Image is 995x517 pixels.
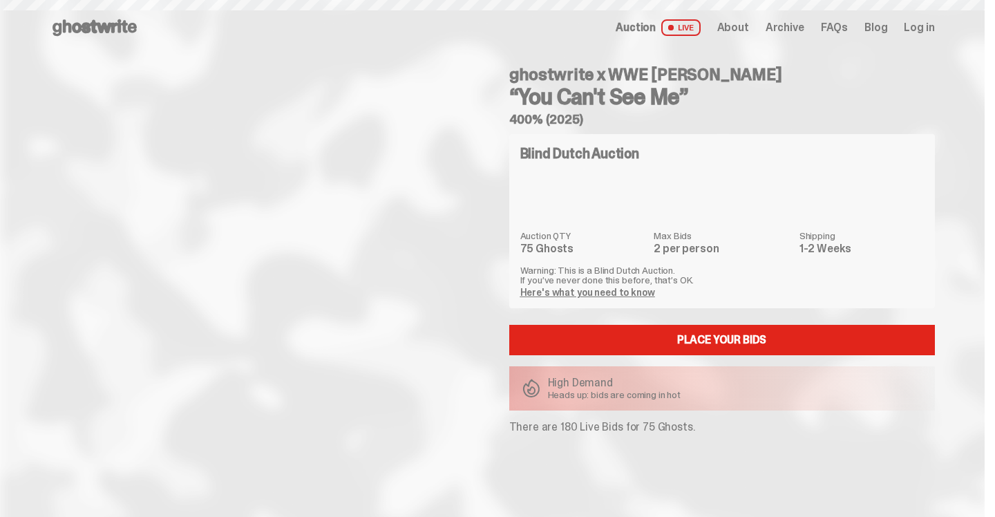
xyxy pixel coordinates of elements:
dt: Max Bids [654,231,790,241]
p: Warning: This is a Blind Dutch Auction. If you’ve never done this before, that’s OK. [520,265,924,285]
h4: Blind Dutch Auction [520,147,639,160]
a: Archive [766,22,804,33]
a: About [717,22,749,33]
dd: 75 Ghosts [520,243,646,254]
span: Auction [616,22,656,33]
a: Auction LIVE [616,19,700,36]
h5: 400% (2025) [509,113,935,126]
p: Heads up: bids are coming in hot [548,390,681,399]
span: LIVE [661,19,701,36]
dd: 1-2 Weeks [799,243,924,254]
a: Blog [864,22,887,33]
dt: Auction QTY [520,231,646,241]
a: Place your Bids [509,325,935,355]
a: FAQs [821,22,848,33]
dd: 2 per person [654,243,790,254]
p: High Demand [548,377,681,388]
h4: ghostwrite x WWE [PERSON_NAME] [509,66,935,83]
h3: “You Can't See Me” [509,86,935,108]
p: There are 180 Live Bids for 75 Ghosts. [509,422,935,433]
a: Log in [904,22,934,33]
a: Here's what you need to know [520,286,655,299]
dt: Shipping [799,231,924,241]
